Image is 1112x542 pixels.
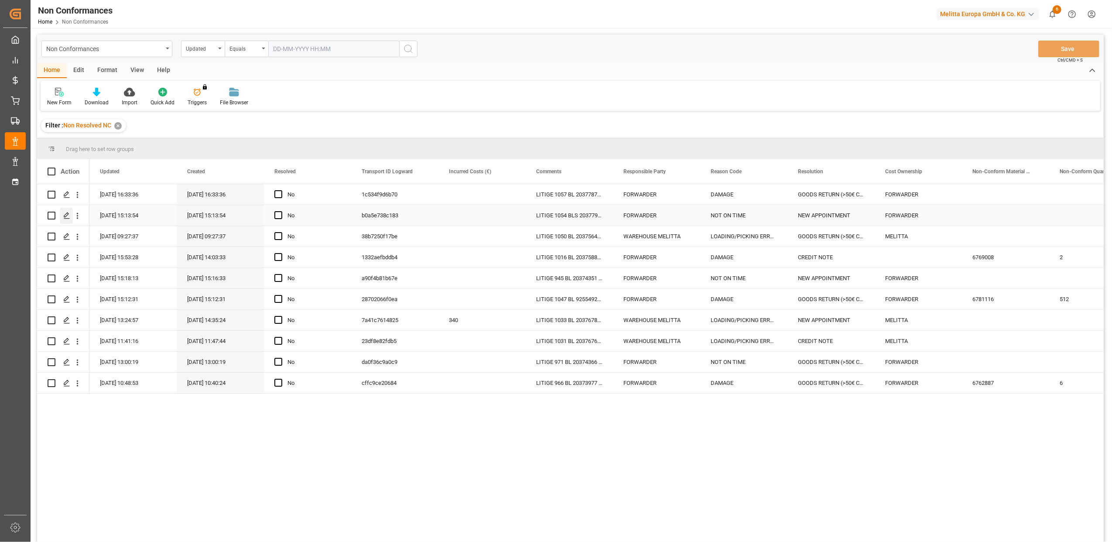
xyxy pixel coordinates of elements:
div: LITIGE 1031 BL 20376769 Refusé 1 palette d'alu TOPITS au lieu de [GEOGRAPHIC_DATA] (6780236) => E... [526,331,613,351]
div: 23df8e82fdb5 [351,331,438,351]
div: 38b7250f17be [351,226,438,247]
span: Comments [536,168,561,175]
span: 6 [1053,5,1061,14]
span: Responsible Party [623,168,666,175]
div: [DATE] 09:27:37 [177,226,264,247]
div: [DATE] 09:27:37 [89,226,177,247]
div: NOT ON TIME [700,352,787,372]
div: Quick Add [151,99,174,106]
div: 6762887 [962,373,1049,393]
span: Resolved [274,168,296,175]
div: a90f4b81b67e [351,268,438,288]
div: 340 [438,310,526,330]
div: FORWARDER [875,289,962,309]
div: FORWARDER [613,289,700,309]
span: Created [187,168,205,175]
div: Press SPACE to select this row. [37,268,89,289]
div: LITIGE 966 BL 20373977 // 6 Easy abîmés // En retour [526,373,613,393]
div: [DATE] 14:03:33 [177,247,264,268]
div: FORWARDER [875,352,962,372]
div: No [287,247,341,268]
a: Home [38,19,52,25]
span: Filter : [45,122,63,129]
div: Press SPACE to select this row. [37,184,89,205]
div: 1c534f9d6b70 [351,184,438,205]
div: New Form [47,99,72,106]
span: Transport ID Logward [362,168,413,175]
div: DAMAGE [700,247,787,268]
div: CREDIT NOTE [787,247,875,268]
div: NOT ON TIME [700,205,787,226]
div: NEW APPOINTMENT [787,268,875,288]
div: DAMAGE [700,373,787,393]
div: Press SPACE to select this row. [37,226,89,247]
div: NOT ON TIME [700,268,787,288]
span: Updated [100,168,120,175]
div: Updated [186,43,216,53]
div: NEW APPOINTMENT [787,310,875,330]
div: LITIGE 1057 BL 20377877 Refusé pour avarie // En retour [526,184,613,205]
span: Ctrl/CMD + S [1057,57,1083,63]
div: [DATE] 15:53:28 [89,247,177,268]
div: 28702066f0ea [351,289,438,309]
div: 6781116 [962,289,1049,309]
input: DD-MM-YYYY HH:MM [268,41,399,57]
div: [DATE] 10:40:24 [177,373,264,393]
span: Cost Ownership [885,168,922,175]
div: NEW APPOINTMENT [787,205,875,226]
div: [DATE] 10:48:53 [89,373,177,393]
div: LITIGE 1050 BL 20375641 Refusé pour produits mélangés // EN RETOUR [526,226,613,247]
div: MELITTA [875,331,962,351]
div: MELITTA [875,310,962,330]
div: GOODS RETURN (>50€ CREDIT NOTE) [787,373,875,393]
div: 6769008 [962,247,1049,268]
div: DAMAGE [700,289,787,309]
div: LITIGE 1033 BL 20376780 Chargé dans la mauvais camion au départ de chez nous --> Chargé avec le G... [526,310,613,330]
button: Melitta Europa GmbH & Co. KG [937,6,1043,22]
div: b0a5e738c183 [351,205,438,226]
div: [DATE] 15:18:13 [89,268,177,288]
div: [DATE] 14:35:24 [177,310,264,330]
div: WAREHOUSE MELITTA [613,331,700,351]
span: Drag here to set row groups [66,146,134,152]
div: Non Conformances [46,43,163,54]
div: GOODS RETURN (>50€ CREDIT NOTE) [787,184,875,205]
div: WAREHOUSE MELITTA [613,310,700,330]
div: MELITTA [875,226,962,247]
div: FORWARDER [875,205,962,226]
div: [DATE] 16:33:36 [177,184,264,205]
span: Incurred Costs (€) [449,168,491,175]
div: GOODS RETURN (>50€ CREDIT NOTE) [787,226,875,247]
div: [DATE] 15:12:31 [89,289,177,309]
div: [DATE] 13:24:57 [89,310,177,330]
div: Press SPACE to select this row. [37,331,89,352]
div: WAREHOUSE MELITTA [613,226,700,247]
span: Non-Conform Material (Code) [972,168,1031,175]
div: [DATE] 15:13:54 [89,205,177,226]
div: Edit [67,63,91,78]
div: Press SPACE to select this row. [37,352,89,373]
div: Press SPACE to select this row. [37,373,89,394]
div: [DATE] 15:16:33 [177,268,264,288]
div: GOODS RETURN (>50€ CREDIT NOTE) [787,289,875,309]
button: Save [1038,41,1099,57]
div: FORWARDER [613,268,700,288]
div: FORWARDER [875,373,962,393]
div: LITIGE 1054 BLS 20377979 + 20378082 Non chargé pour liv le 16/9 Rdv décalé au 17/9 à 15h [526,205,613,226]
button: open menu [225,41,268,57]
div: FORWARDER [613,352,700,372]
div: LOADING/PICKING ERROR [700,226,787,247]
div: Download [85,99,109,106]
div: Press SPACE to select this row. [37,205,89,226]
div: [DATE] 13:00:19 [177,352,264,372]
div: No [287,289,341,309]
div: Import [122,99,137,106]
button: open menu [181,41,225,57]
div: Non Conformances [38,4,113,17]
div: No [287,185,341,205]
div: FORWARDER [613,205,700,226]
div: LOADING/PICKING ERROR [700,310,787,330]
div: [DATE] 15:13:54 [177,205,264,226]
div: File Browser [220,99,248,106]
div: LITIGE 1016 BL 20375881 Avarie sur 2 colis de LOOK V THERM (6769008) EN RETOUR [526,247,613,268]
